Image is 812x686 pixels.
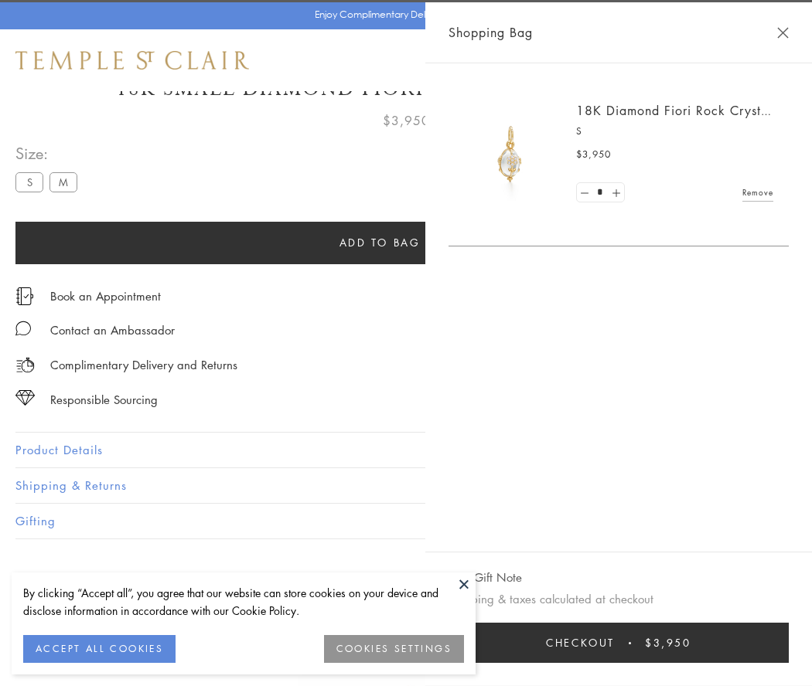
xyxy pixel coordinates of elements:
img: Temple St. Clair [15,51,249,70]
span: Size: [15,141,84,166]
p: Shipping & taxes calculated at checkout [449,589,789,609]
span: $3,950 [645,634,691,651]
label: S [15,172,43,192]
img: MessageIcon-01_2.svg [15,321,31,336]
div: Responsible Sourcing [50,390,158,409]
a: Set quantity to 0 [577,183,592,202]
img: icon_sourcing.svg [15,390,35,406]
button: Add Gift Note [449,568,522,587]
button: ACCEPT ALL COOKIES [23,635,176,663]
a: Remove [742,184,773,201]
button: COOKIES SETTINGS [324,635,464,663]
p: S [576,124,773,139]
span: Shopping Bag [449,22,533,42]
div: Contact an Ambassador [50,321,175,340]
span: $3,950 [576,147,611,162]
button: Close Shopping Bag [777,27,789,39]
a: Set quantity to 2 [608,183,623,202]
img: icon_delivery.svg [15,355,35,375]
span: $3,950 [383,110,430,131]
span: Checkout [546,634,615,651]
button: Add to bag [15,222,744,264]
p: Enjoy Complimentary Delivery & Returns [315,7,490,22]
div: By clicking “Accept all”, you agree that our website can store cookies on your device and disclos... [23,584,464,620]
button: Gifting [15,504,797,538]
img: P51889-E11FIORI [464,108,557,201]
button: Checkout $3,950 [449,623,789,663]
label: M [49,172,77,192]
p: Complimentary Delivery and Returns [50,355,237,375]
button: Product Details [15,433,797,467]
span: Add to bag [339,234,421,251]
a: Book an Appointment [50,287,161,304]
button: Shipping & Returns [15,468,797,503]
img: icon_appointment.svg [15,287,34,305]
